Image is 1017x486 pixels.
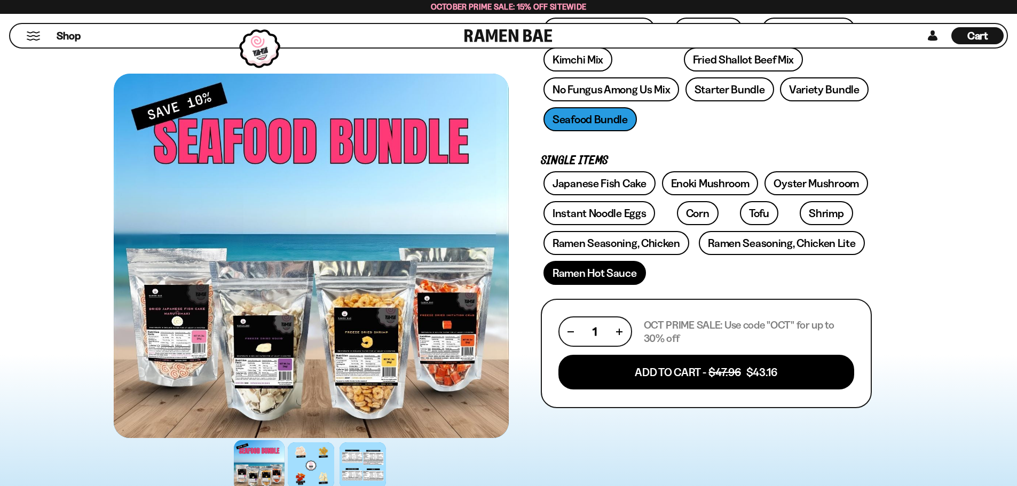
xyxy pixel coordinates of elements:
[431,2,587,12] span: October Prime Sale: 15% off Sitewide
[800,201,853,225] a: Shrimp
[543,47,612,71] a: Kimchi Mix
[685,77,774,101] a: Starter Bundle
[543,171,656,195] a: Japanese Fish Cake
[57,29,81,43] span: Shop
[967,29,988,42] span: Cart
[593,325,597,338] span: 1
[677,201,719,225] a: Corn
[543,77,679,101] a: No Fungus Among Us Mix
[662,171,759,195] a: Enoki Mushroom
[541,156,872,166] p: Single Items
[684,47,803,71] a: Fried Shallot Beef Mix
[699,231,864,255] a: Ramen Seasoning, Chicken Lite
[740,201,778,225] a: Tofu
[543,231,689,255] a: Ramen Seasoning, Chicken
[57,27,81,44] a: Shop
[26,31,41,41] button: Mobile Menu Trigger
[558,355,854,389] button: Add To Cart - $47.96 $43.16
[951,24,1004,47] div: Cart
[764,171,868,195] a: Oyster Mushroom
[644,318,854,345] p: OCT PRIME SALE: Use code "OCT" for up to 30% off
[543,261,646,285] a: Ramen Hot Sauce
[780,77,869,101] a: Variety Bundle
[543,201,655,225] a: Instant Noodle Eggs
